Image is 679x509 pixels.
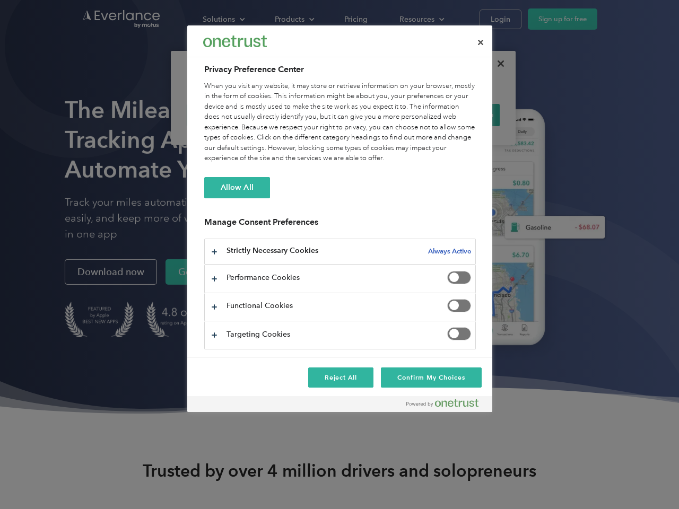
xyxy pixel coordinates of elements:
[308,367,374,388] button: Reject All
[381,367,481,388] button: Confirm My Choices
[187,25,492,412] div: Privacy Preference Center
[204,63,476,76] h2: Privacy Preference Center
[469,31,492,54] button: Close
[204,81,476,164] div: When you visit any website, it may store or retrieve information on your browser, mostly in the f...
[204,177,270,198] button: Allow All
[204,217,476,233] h3: Manage Consent Preferences
[406,399,478,407] img: Powered by OneTrust Opens in a new Tab
[203,36,267,47] img: Everlance
[203,31,267,52] div: Everlance
[406,399,487,412] a: Powered by OneTrust Opens in a new Tab
[187,25,492,412] div: Preference center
